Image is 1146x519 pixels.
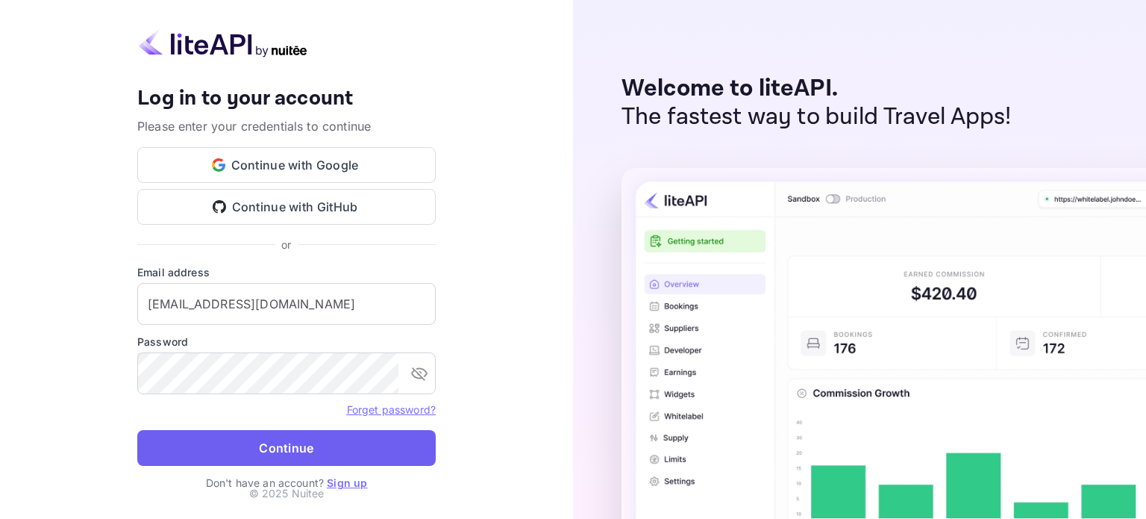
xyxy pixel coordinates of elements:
[347,402,436,417] a: Forget password?
[137,283,436,325] input: Enter your email address
[137,475,436,491] p: Don't have an account?
[327,476,367,489] a: Sign up
[347,403,436,416] a: Forget password?
[137,28,309,58] img: liteapi
[137,430,436,466] button: Continue
[404,358,434,388] button: toggle password visibility
[137,117,436,135] p: Please enter your credentials to continue
[281,237,291,252] p: or
[249,485,325,501] p: © 2025 Nuitee
[137,189,436,225] button: Continue with GitHub
[137,147,436,183] button: Continue with Google
[137,86,436,112] h4: Log in to your account
[621,75,1012,103] p: Welcome to liteAPI.
[137,264,436,280] label: Email address
[621,103,1012,131] p: The fastest way to build Travel Apps!
[137,334,436,349] label: Password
